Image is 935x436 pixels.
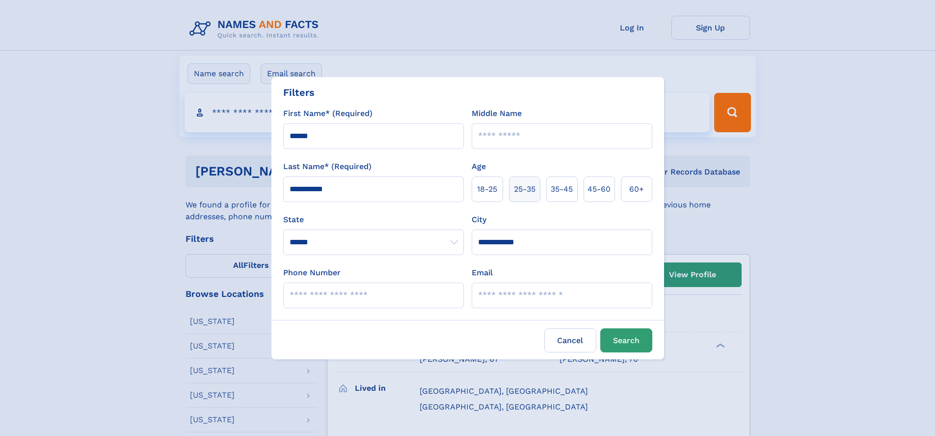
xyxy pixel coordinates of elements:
[544,328,596,352] label: Cancel
[283,161,372,173] label: Last Name* (Required)
[472,267,493,279] label: Email
[283,267,341,279] label: Phone Number
[283,108,373,119] label: First Name* (Required)
[283,214,464,226] label: State
[472,161,486,173] label: Age
[551,183,573,195] span: 35‑45
[477,183,497,195] span: 18‑25
[472,108,522,119] label: Middle Name
[600,328,652,352] button: Search
[514,183,535,195] span: 25‑35
[588,183,611,195] span: 45‑60
[629,183,644,195] span: 60+
[472,214,486,226] label: City
[283,85,315,100] div: Filters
